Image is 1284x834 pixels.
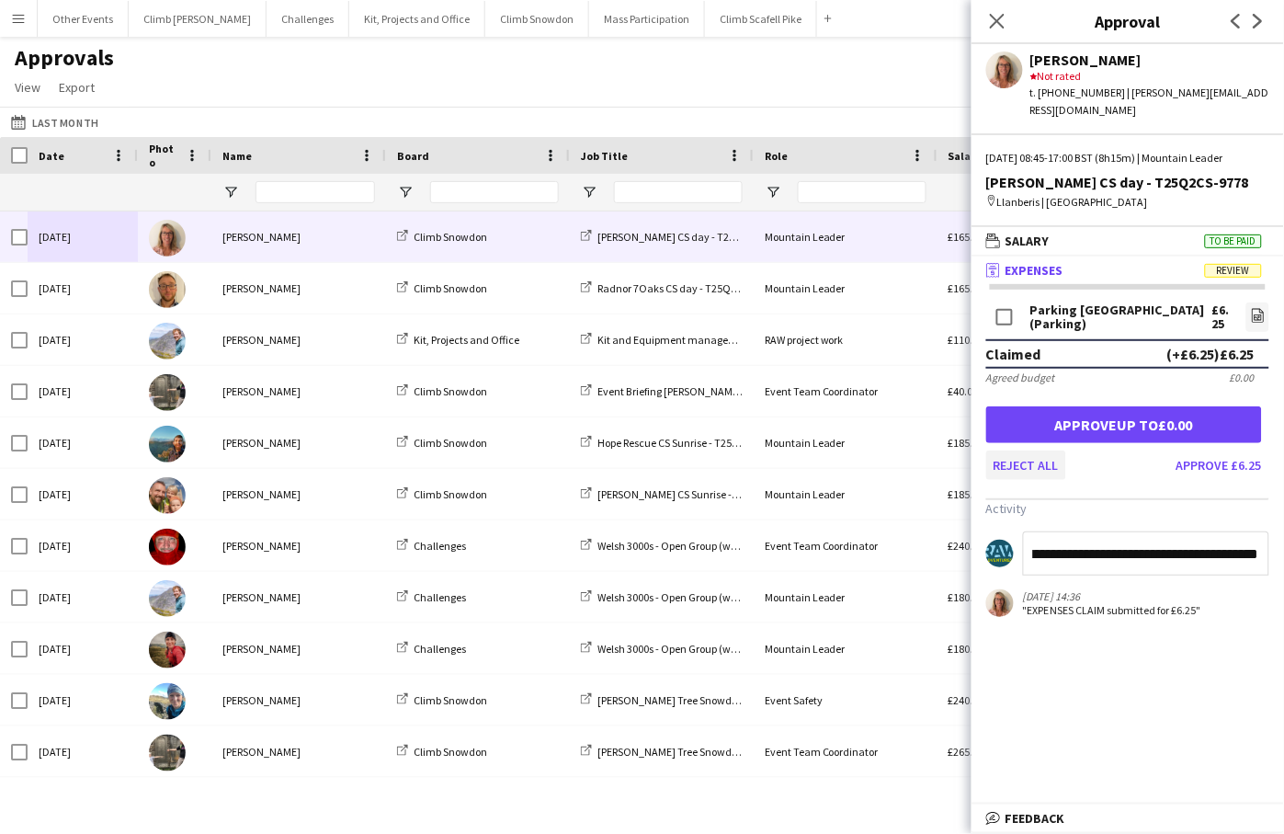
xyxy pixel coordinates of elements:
div: [PERSON_NAME] [211,211,386,262]
span: Climb Snowdon [414,745,487,759]
div: Event Team Coordinator [754,366,937,417]
span: Challenges [414,590,466,604]
div: [PERSON_NAME] [211,572,386,623]
mat-expansion-panel-header: ExpensesReview [972,257,1284,284]
button: Open Filter Menu [581,184,597,200]
a: [PERSON_NAME] CS day - T25Q2CS-9778 [581,230,786,244]
span: Date [39,149,64,163]
div: Not rated [1030,68,1269,85]
span: Board [397,149,429,163]
span: Name [222,149,252,163]
mat-expansion-panel-header: Feedback [972,805,1284,832]
span: £40.00 [949,384,979,398]
span: Climb Snowdon [414,230,487,244]
div: Agreed budget [986,371,1055,384]
button: Climb Scafell Pike [705,1,817,37]
div: Parking [GEOGRAPHIC_DATA] (Parking) [1030,303,1212,331]
div: [PERSON_NAME] [211,469,386,520]
button: Mass Participation [589,1,705,37]
span: £240.00 [949,693,984,707]
div: [DATE] [28,314,138,365]
a: Welsh 3000s - Open Group (walking) -T25Q2CH-9865 [581,539,839,553]
div: Mountain Leader [754,417,937,468]
a: Hope Rescue CS Sunrise - T25Q2CS-9494 [581,436,783,450]
span: [PERSON_NAME] CS Sunrise - T25Q2CS-9825 [597,487,802,501]
button: Climb Snowdon [485,1,589,37]
span: Hope Rescue CS Sunrise - T25Q2CS-9494 [597,436,783,450]
div: Event Safety [754,675,937,725]
div: Mountain Leader [754,211,937,262]
button: Approveup to£0.00 [986,406,1262,443]
span: Expenses [1006,262,1063,279]
input: Name Filter Input [256,181,375,203]
a: Challenges [397,590,466,604]
div: [DATE] 14:36 [1023,589,1201,603]
img: Nick Brooks [149,271,186,308]
button: Open Filter Menu [765,184,781,200]
span: £240.00 [949,539,984,553]
mat-expansion-panel-header: SalaryTo be paid [972,227,1284,255]
img: Kate Owen [149,632,186,668]
div: [PERSON_NAME] [211,726,386,777]
a: Challenges [397,539,466,553]
span: £180.00 [949,642,984,656]
span: [PERSON_NAME] Tree Snowdon 6 - T25Q2CS-9536 [597,745,827,759]
button: Open Filter Menu [397,184,414,200]
span: Review [1205,264,1262,278]
div: [DATE] [28,211,138,262]
div: [PERSON_NAME] [211,417,386,468]
div: £6.25 [1212,303,1236,331]
div: [DATE] [28,623,138,674]
span: Climb Snowdon [414,281,487,295]
div: [DATE] [28,675,138,725]
button: Reject all [986,451,1066,480]
button: Open Filter Menu [222,184,239,200]
a: Kit, Projects and Office [397,333,519,347]
div: [PERSON_NAME] [211,263,386,314]
div: (+£6.25) £6.25 [1167,345,1255,363]
img: Tom Cart [149,323,186,360]
div: [PERSON_NAME] [211,675,386,725]
div: [DATE] [28,366,138,417]
div: Mountain Leader [754,263,937,314]
a: Export [51,75,102,99]
button: Kit, Projects and Office [349,1,485,37]
div: [DATE] 08:45-17:00 BST (8h15m) | Mountain Leader [986,150,1269,166]
span: Welsh 3000s - Open Group (walking) -T25Q2CH-9865 [597,642,839,656]
div: ExpensesReview [972,284,1284,641]
span: Radnor 7Oaks CS day - T25Q2CS-9955 [597,281,774,295]
span: View [15,79,40,96]
a: Climb Snowdon [397,693,487,707]
span: £110.80 [949,333,984,347]
div: [PERSON_NAME] [1030,51,1269,68]
a: Welsh 3000s - Open Group (walking) -T25Q2CH-9865 [581,642,839,656]
div: RAW project work [754,314,937,365]
span: Welsh 3000s - Open Group (walking) -T25Q2CH-9865 [597,590,839,604]
span: [PERSON_NAME] CS day - T25Q2CS-9778 [597,230,786,244]
span: Feedback [1006,810,1065,827]
span: £185.00 [949,487,984,501]
span: Climb Snowdon [414,384,487,398]
a: View [7,75,48,99]
a: Event Briefing [PERSON_NAME] Tree Snowdon 6 - T25Q2CS-9536 [581,384,893,398]
button: Last Month [7,111,102,133]
div: "EXPENSES CLAIM submitted for £6.25" [1023,603,1201,617]
span: Job Title [581,149,628,163]
div: [DATE] [28,726,138,777]
img: Tom Cart [149,580,186,617]
a: Climb Snowdon [397,745,487,759]
div: [DATE] [28,520,138,571]
img: Ross Worthington [149,374,186,411]
div: [PERSON_NAME] [211,520,386,571]
span: Photo [149,142,178,169]
span: £185.00 [949,436,984,450]
a: Climb Snowdon [397,384,487,398]
span: Role [765,149,788,163]
span: Event Briefing [PERSON_NAME] Tree Snowdon 6 - T25Q2CS-9536 [597,384,893,398]
a: Welsh 3000s - Open Group (walking) -T25Q2CH-9865 [581,590,839,604]
div: Llanberis | [GEOGRAPHIC_DATA] [986,194,1269,211]
a: Climb Snowdon [397,230,487,244]
div: Event Team Coordinator [754,520,937,571]
div: [DATE] [28,778,138,828]
span: Kit, Projects and Office [414,333,519,347]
